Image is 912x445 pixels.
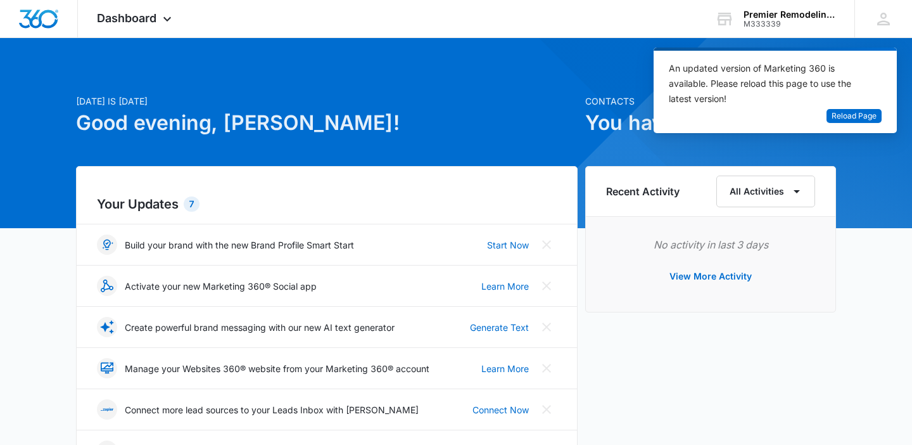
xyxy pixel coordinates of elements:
div: account name [744,10,836,20]
h1: Good evening, [PERSON_NAME]! [76,108,578,138]
button: View More Activity [657,261,764,292]
div: account id [744,20,836,29]
p: Connect more lead sources to your Leads Inbox with [PERSON_NAME] [125,403,419,416]
a: Start Now [487,238,529,252]
button: All Activities [716,176,815,207]
a: Connect Now [472,403,529,416]
p: Activate your new Marketing 360® Social app [125,280,317,293]
h6: Recent Activity [606,184,680,199]
span: Reload Page [832,110,877,122]
button: Close [536,358,557,378]
div: An updated version of Marketing 360 is available. Please reload this page to use the latest version! [669,61,866,106]
p: Contacts [585,94,836,108]
div: 7 [184,197,199,212]
button: Close [536,317,557,337]
a: Learn More [481,280,529,293]
button: Close [536,235,557,255]
button: Close [536,399,557,420]
a: Learn More [481,362,529,375]
p: No activity in last 3 days [606,237,815,252]
button: Reload Page [826,109,882,124]
a: Generate Text [470,321,529,334]
h1: You have 16 contacts [585,108,836,138]
button: Close [536,276,557,296]
p: Manage your Websites 360® website from your Marketing 360® account [125,362,429,375]
h2: Your Updates [97,195,557,214]
span: Dashboard [97,11,156,25]
p: Build your brand with the new Brand Profile Smart Start [125,238,354,252]
p: Create powerful brand messaging with our new AI text generator [125,321,395,334]
p: [DATE] is [DATE] [76,94,578,108]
